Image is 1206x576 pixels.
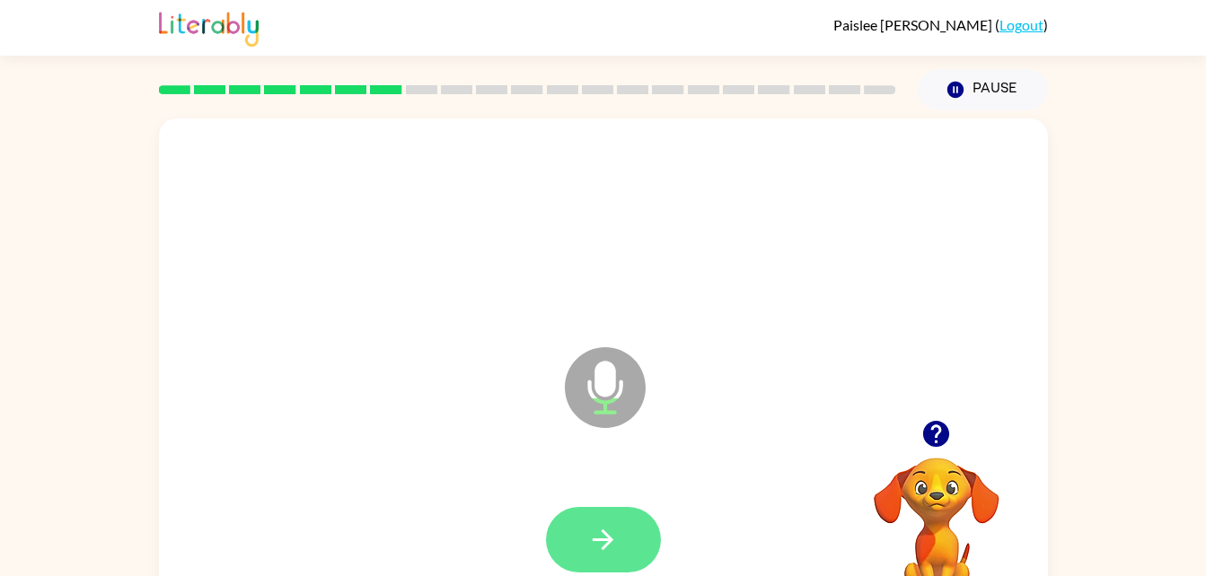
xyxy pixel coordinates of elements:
div: ( ) [833,16,1048,33]
img: Literably [159,7,259,47]
button: Pause [918,69,1048,110]
span: Paislee [PERSON_NAME] [833,16,995,33]
a: Logout [999,16,1043,33]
